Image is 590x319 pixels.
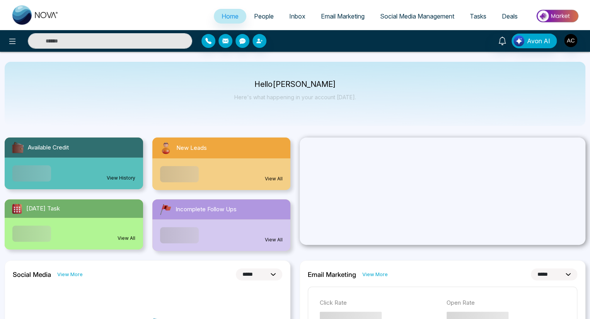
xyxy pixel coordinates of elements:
a: View All [265,236,283,243]
a: New LeadsView All [148,137,295,190]
a: Social Media Management [372,9,462,24]
span: Social Media Management [380,12,454,20]
img: Market-place.gif [529,7,585,25]
a: Deals [494,9,525,24]
p: Click Rate [320,299,439,307]
a: View All [118,235,135,242]
img: User Avatar [564,34,577,47]
h2: Social Media [13,271,51,278]
img: followUps.svg [159,202,172,216]
a: View History [107,175,135,182]
span: Inbox [289,12,305,20]
span: Avon AI [527,36,550,46]
span: Incomplete Follow Ups [176,205,237,214]
a: View All [265,175,283,182]
img: todayTask.svg [11,202,23,215]
img: availableCredit.svg [11,141,25,154]
span: New Leads [176,144,207,153]
a: Incomplete Follow UpsView All [148,199,295,251]
button: Avon AI [512,34,557,48]
p: Hello [PERSON_NAME] [234,81,356,88]
span: Tasks [470,12,486,20]
p: Open Rate [447,299,566,307]
img: Nova CRM Logo [12,5,59,25]
h2: Email Marketing [308,271,356,278]
img: Lead Flow [513,36,524,46]
span: Available Credit [28,143,69,152]
span: [DATE] Task [26,204,60,213]
a: Tasks [462,9,494,24]
a: Inbox [281,9,313,24]
p: Here's what happening in your account [DATE]. [234,94,356,100]
span: Email Marketing [321,12,365,20]
a: View More [362,271,388,278]
span: People [254,12,274,20]
a: Email Marketing [313,9,372,24]
span: Home [222,12,239,20]
img: newLeads.svg [159,141,173,155]
a: Home [214,9,246,24]
a: View More [57,271,83,278]
span: Deals [502,12,518,20]
a: People [246,9,281,24]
